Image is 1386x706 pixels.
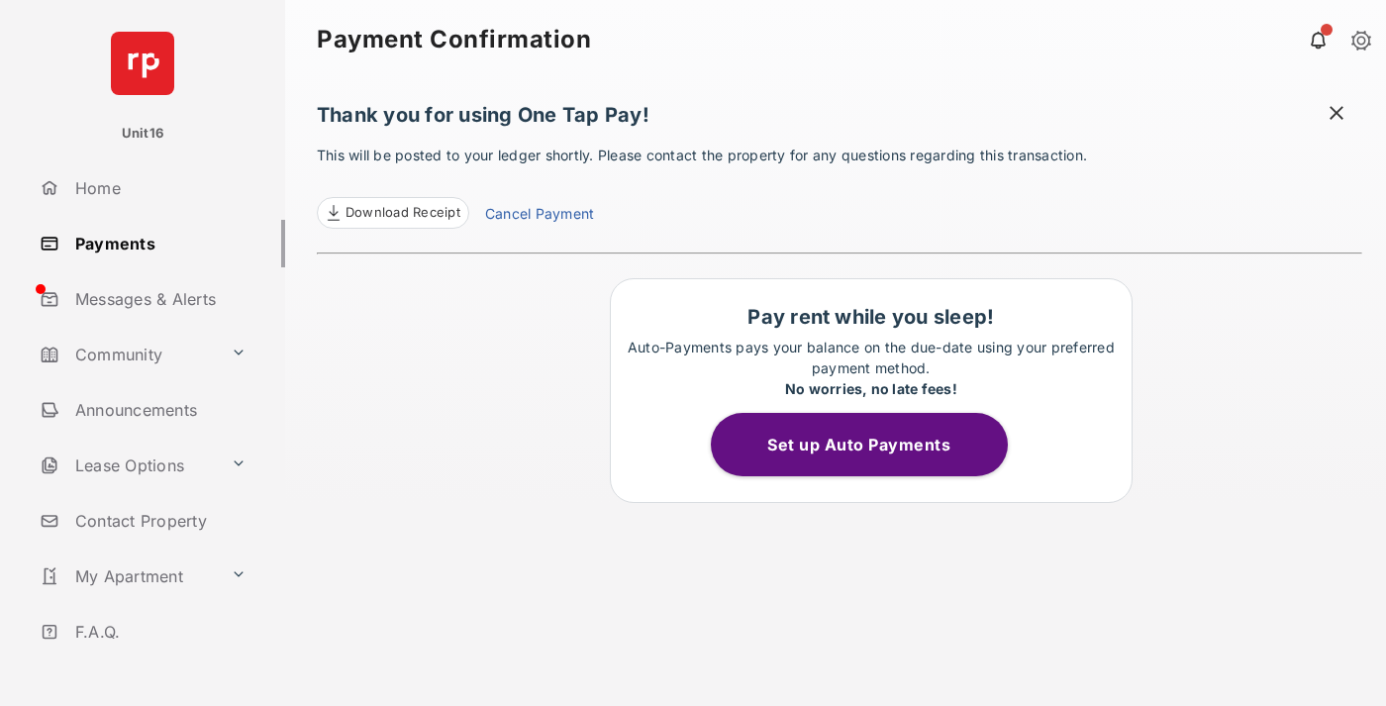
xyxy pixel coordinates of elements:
div: No worries, no late fees! [621,378,1122,399]
a: Messages & Alerts [32,275,285,323]
p: Auto-Payments pays your balance on the due-date using your preferred payment method. [621,337,1122,399]
h1: Thank you for using One Tap Pay! [317,103,1362,137]
h1: Pay rent while you sleep! [621,305,1122,329]
a: My Apartment [32,553,223,600]
a: Contact Property [32,497,285,545]
span: Download Receipt [346,203,460,223]
p: Unit16 [122,124,164,144]
a: Payments [32,220,285,267]
a: Set up Auto Payments [711,435,1032,454]
a: Download Receipt [317,197,469,229]
a: Home [32,164,285,212]
a: F.A.Q. [32,608,285,656]
a: Announcements [32,386,285,434]
p: This will be posted to your ledger shortly. Please contact the property for any questions regardi... [317,145,1362,229]
a: Cancel Payment [485,203,594,229]
button: Set up Auto Payments [711,413,1008,476]
a: Community [32,331,223,378]
strong: Payment Confirmation [317,28,591,51]
a: Lease Options [32,442,223,489]
img: svg+xml;base64,PHN2ZyB4bWxucz0iaHR0cDovL3d3dy53My5vcmcvMjAwMC9zdmciIHdpZHRoPSI2NCIgaGVpZ2h0PSI2NC... [111,32,174,95]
